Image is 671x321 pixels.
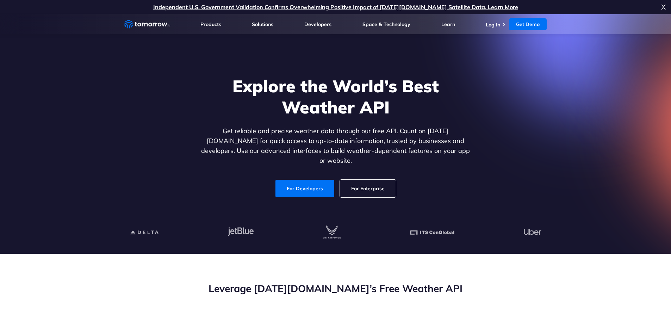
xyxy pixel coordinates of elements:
a: Developers [304,21,331,27]
a: Get Demo [509,18,547,30]
h2: Leverage [DATE][DOMAIN_NAME]’s Free Weather API [124,282,547,295]
a: Solutions [252,21,273,27]
p: Get reliable and precise weather data through our free API. Count on [DATE][DOMAIN_NAME] for quic... [200,126,472,166]
a: Learn [441,21,455,27]
a: Space & Technology [362,21,410,27]
a: Independent U.S. Government Validation Confirms Overwhelming Positive Impact of [DATE][DOMAIN_NAM... [153,4,518,11]
a: For Enterprise [340,180,396,197]
a: Home link [124,19,170,30]
h1: Explore the World’s Best Weather API [200,75,472,118]
a: Products [200,21,221,27]
a: Log In [486,21,500,28]
a: For Developers [275,180,334,197]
